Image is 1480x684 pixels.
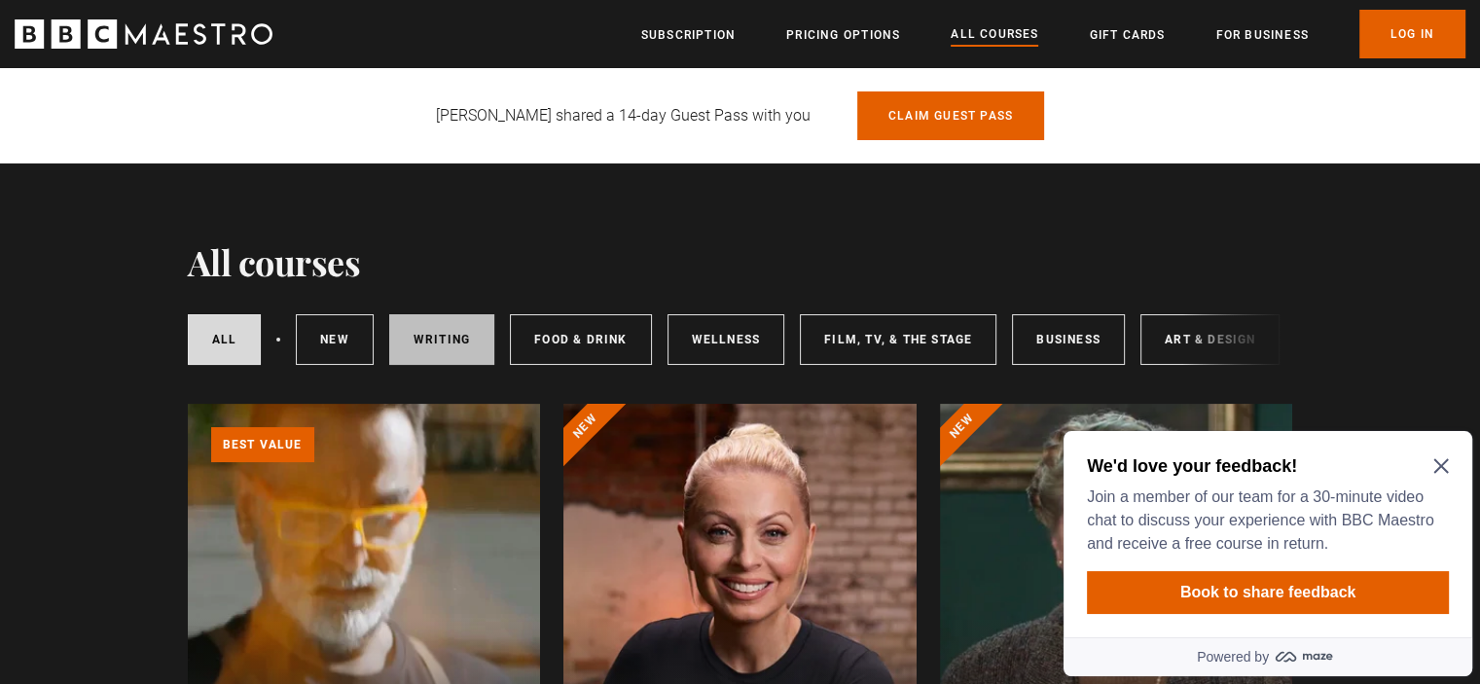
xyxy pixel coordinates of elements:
div: Optional study invitation [8,8,416,253]
a: Writing [389,314,494,365]
a: New [296,314,374,365]
a: Film, TV, & The Stage [800,314,996,365]
svg: BBC Maestro [15,19,272,49]
a: All Courses [951,24,1038,46]
a: Art & Design [1140,314,1280,365]
p: Best value [211,427,314,462]
h2: We'd love your feedback! [31,31,385,54]
a: Claim guest pass [857,91,1044,140]
a: Wellness [668,314,785,365]
a: All [188,314,262,365]
a: Gift Cards [1089,25,1165,45]
button: Book to share feedback [31,148,393,191]
nav: Primary [641,10,1465,58]
h1: All courses [188,241,361,282]
p: Join a member of our team for a 30-minute video chat to discuss your experience with BBC Maestro ... [31,62,385,132]
a: Pricing Options [786,25,900,45]
a: Log In [1359,10,1465,58]
a: Business [1012,314,1125,365]
button: Close Maze Prompt [378,35,393,51]
p: [PERSON_NAME] shared a 14-day Guest Pass with you [436,104,811,127]
a: Powered by maze [8,214,416,253]
a: Subscription [641,25,736,45]
a: Food & Drink [510,314,651,365]
a: For business [1215,25,1308,45]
